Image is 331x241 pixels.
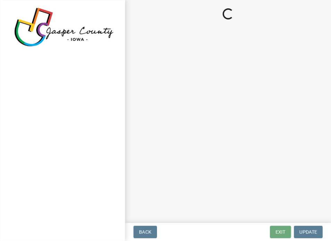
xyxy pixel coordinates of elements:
[299,229,317,235] span: Update
[139,229,151,235] span: Back
[14,7,114,47] img: Jasper County, Iowa
[270,226,291,238] button: Exit
[294,226,323,238] button: Update
[133,226,157,238] button: Back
